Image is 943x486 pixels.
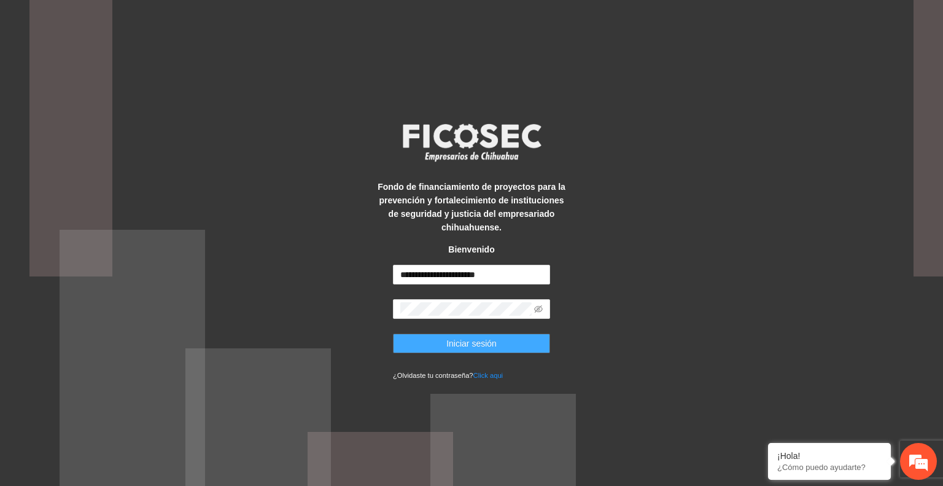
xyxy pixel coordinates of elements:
strong: Fondo de financiamiento de proyectos para la prevención y fortalecimiento de instituciones de seg... [378,182,565,232]
p: ¿Cómo puedo ayudarte? [777,463,882,472]
small: ¿Olvidaste tu contraseña? [393,372,503,379]
button: Iniciar sesión [393,334,550,353]
span: eye-invisible [534,305,543,313]
a: Click aqui [473,372,503,379]
div: ¡Hola! [777,451,882,461]
span: Iniciar sesión [446,337,497,350]
strong: Bienvenido [448,245,494,254]
img: logo [395,120,548,165]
